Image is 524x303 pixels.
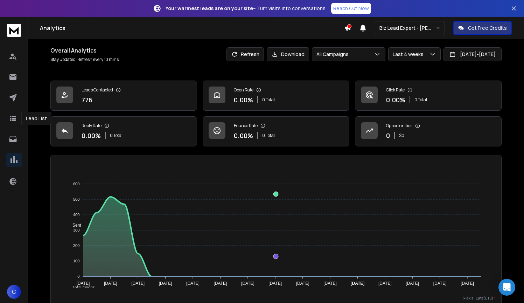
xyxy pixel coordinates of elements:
[386,87,405,93] p: Click Rate
[333,5,369,12] p: Reach Out Now
[214,281,227,286] tspan: [DATE]
[203,81,349,111] a: Open Rate0.00%0 Total
[82,123,102,129] p: Reply Rate
[234,87,253,93] p: Open Rate
[453,21,512,35] button: Get Free Credits
[40,24,344,32] h1: Analytics
[110,133,123,138] p: 0 Total
[443,47,502,61] button: [DATE]-[DATE]
[82,131,101,140] p: 0.00 %
[78,274,80,278] tspan: 0
[241,51,259,58] p: Refresh
[73,259,79,263] tspan: 100
[159,281,172,286] tspan: [DATE]
[7,24,21,37] img: logo
[355,116,502,146] a: Opportunities0$0
[414,97,427,103] p: 0 Total
[50,116,197,146] a: Reply Rate0.00%0 Total
[56,296,496,301] p: x-axis : Date(UTC)
[73,213,79,217] tspan: 400
[132,281,145,286] tspan: [DATE]
[316,51,351,58] p: All Campaigns
[406,281,419,286] tspan: [DATE]
[296,281,309,286] tspan: [DATE]
[73,243,79,248] tspan: 200
[67,285,95,290] span: Total Opens
[73,182,79,186] tspan: 600
[355,81,502,111] a: Click Rate0.00%0 Total
[399,133,404,138] p: $ 0
[324,281,337,286] tspan: [DATE]
[351,281,365,286] tspan: [DATE]
[267,47,309,61] button: Download
[386,123,412,129] p: Opportunities
[82,95,92,105] p: 776
[203,116,349,146] a: Bounce Rate0.00%0 Total
[262,97,275,103] p: 0 Total
[73,197,79,201] tspan: 500
[378,281,392,286] tspan: [DATE]
[166,5,253,12] strong: Your warmest leads are on your site
[226,47,264,61] button: Refresh
[73,228,79,232] tspan: 300
[433,281,447,286] tspan: [DATE]
[386,95,405,105] p: 0.00 %
[234,131,253,140] p: 0.00 %
[393,51,426,58] p: Last 4 weeks
[166,5,326,12] p: – Turn visits into conversations
[82,87,113,93] p: Leads Contacted
[50,81,197,111] a: Leads Contacted776
[386,131,390,140] p: 0
[21,112,51,125] div: Lead List
[7,285,21,299] button: C
[262,133,275,138] p: 0 Total
[269,281,282,286] tspan: [DATE]
[234,123,258,129] p: Bounce Rate
[331,3,371,14] a: Reach Out Now
[241,281,254,286] tspan: [DATE]
[498,279,515,296] div: Open Intercom Messenger
[104,281,117,286] tspan: [DATE]
[50,46,120,55] h1: Overall Analytics
[379,25,436,32] p: Biz Lead Expert - [PERSON_NAME]
[50,57,120,62] p: Stay updated! Refresh every 10 mins.
[77,281,90,286] tspan: [DATE]
[186,281,200,286] tspan: [DATE]
[234,95,253,105] p: 0.00 %
[468,25,507,32] p: Get Free Credits
[67,223,81,228] span: Sent
[461,281,474,286] tspan: [DATE]
[281,51,305,58] p: Download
